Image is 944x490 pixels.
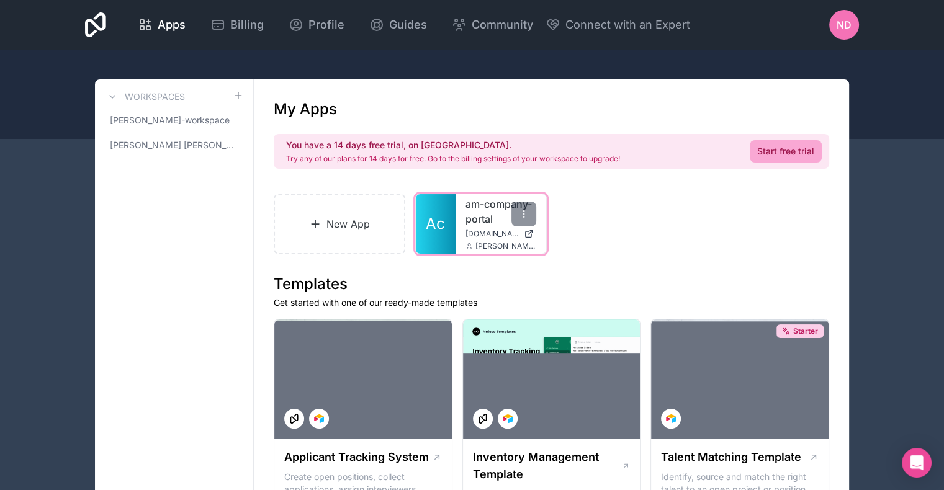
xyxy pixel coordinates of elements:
[274,99,337,119] h1: My Apps
[128,11,196,38] a: Apps
[274,274,829,294] h1: Templates
[442,11,543,38] a: Community
[359,11,437,38] a: Guides
[286,139,620,151] h2: You have a 14 days free trial, on [GEOGRAPHIC_DATA].
[750,140,822,163] a: Start free trial
[125,91,185,103] h3: Workspaces
[465,229,536,239] a: [DOMAIN_NAME]
[465,197,536,226] a: am-company-portal
[200,11,274,38] a: Billing
[110,139,233,151] span: [PERSON_NAME] [PERSON_NAME]
[565,16,690,33] span: Connect with an Expert
[110,114,230,127] span: [PERSON_NAME]-workspace
[105,89,185,104] a: Workspaces
[546,16,690,33] button: Connect with an Expert
[793,326,818,336] span: Starter
[666,414,676,424] img: Airtable Logo
[661,448,801,466] h1: Talent Matching Template
[472,16,533,33] span: Community
[503,414,513,424] img: Airtable Logo
[314,414,324,424] img: Airtable Logo
[426,214,445,234] span: Ac
[274,194,405,254] a: New App
[389,16,427,33] span: Guides
[230,16,264,33] span: Billing
[105,109,243,131] a: [PERSON_NAME]-workspace
[465,229,519,239] span: [DOMAIN_NAME]
[286,154,620,164] p: Try any of our plans for 14 days for free. Go to the billing settings of your workspace to upgrade!
[274,296,829,309] p: Get started with one of our ready-made templates
[279,11,354,38] a: Profile
[308,16,344,33] span: Profile
[473,448,622,483] h1: Inventory Management Template
[105,134,243,156] a: [PERSON_NAME] [PERSON_NAME]
[158,16,186,33] span: Apps
[475,241,536,251] span: [PERSON_NAME][EMAIL_ADDRESS][DOMAIN_NAME]
[837,17,852,32] span: ND
[902,448,932,478] div: Open Intercom Messenger
[416,194,456,254] a: Ac
[284,448,429,466] h1: Applicant Tracking System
